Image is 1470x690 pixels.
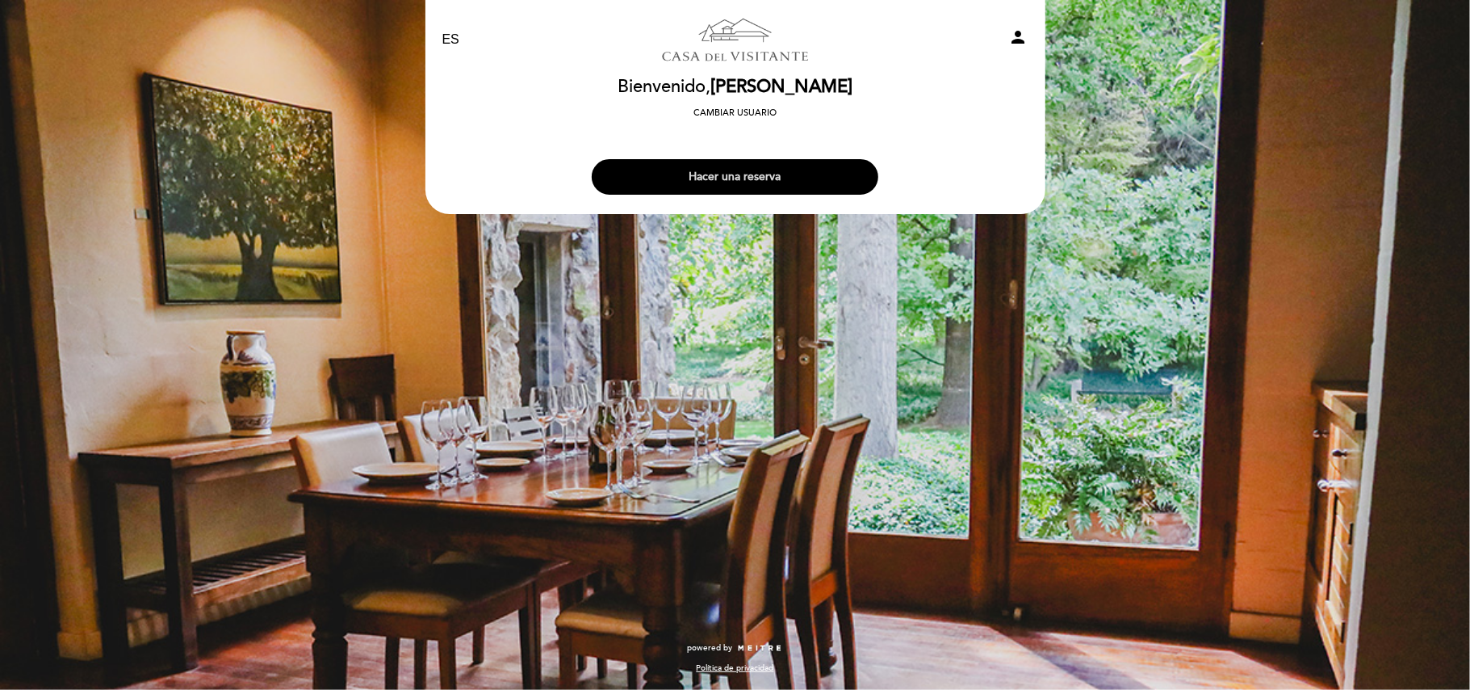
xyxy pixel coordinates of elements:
a: Política de privacidad [697,663,774,674]
a: powered by [688,642,783,654]
span: powered by [688,642,733,654]
img: MEITRE [737,645,783,653]
button: Cambiar usuario [689,106,781,120]
h2: Bienvenido, [618,78,852,97]
button: Hacer una reserva [592,159,878,195]
span: [PERSON_NAME] [710,76,852,98]
a: Casa del Visitante de Bodega [GEOGRAPHIC_DATA][PERSON_NAME] [634,18,836,62]
button: person [1009,27,1028,53]
i: person [1009,27,1028,47]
